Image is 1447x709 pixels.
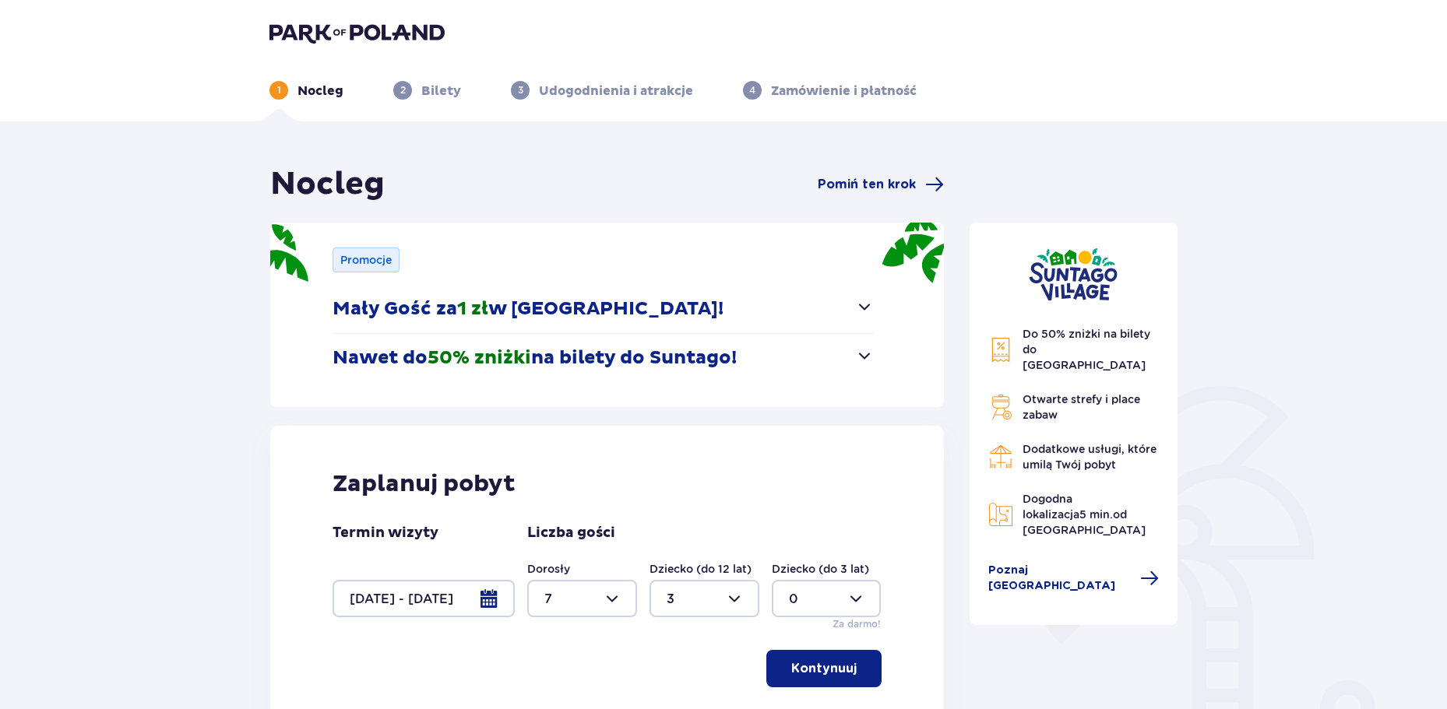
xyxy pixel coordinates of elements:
span: Dodatkowe usługi, które umilą Twój pobyt [1023,443,1157,471]
p: Zaplanuj pobyt [333,469,516,499]
p: Udogodnienia i atrakcje [539,82,693,100]
img: Restaurant Icon [988,444,1013,469]
p: 4 [749,83,755,97]
button: Nawet do50% zniżkina bilety do Suntago! [333,334,874,382]
div: 1Nocleg [269,81,343,100]
span: 5 min. [1079,508,1113,521]
p: Mały Gość za w [GEOGRAPHIC_DATA]! [333,297,723,321]
p: Termin wizyty [333,524,438,542]
img: Suntago Village [1029,247,1118,301]
div: 2Bilety [393,81,461,100]
div: 3Udogodnienia i atrakcje [511,81,693,100]
a: Poznaj [GEOGRAPHIC_DATA] [988,563,1160,594]
span: Poznaj [GEOGRAPHIC_DATA] [988,563,1132,594]
p: Zamówienie i płatność [771,82,917,100]
span: Pomiń ten krok [818,176,916,193]
span: 1 zł [457,297,488,321]
a: Pomiń ten krok [818,175,944,194]
img: Map Icon [988,502,1013,527]
label: Dziecko (do 3 lat) [772,561,869,577]
p: Kontynuuj [791,660,857,677]
span: Otwarte strefy i place zabaw [1023,393,1140,421]
img: Grill Icon [988,395,1013,419]
label: Dorosły [527,561,570,577]
button: Kontynuuj [766,650,882,687]
p: 1 [277,83,281,97]
p: Nocleg [297,82,343,100]
label: Dziecko (do 12 lat) [650,561,752,577]
p: Nawet do na bilety do Suntago! [333,346,737,370]
span: 50% zniżki [428,346,531,370]
p: Liczba gości [527,524,615,542]
img: Park of Poland logo [269,22,445,44]
p: Promocje [340,252,392,268]
span: Do 50% zniżki na bilety do [GEOGRAPHIC_DATA] [1023,328,1150,371]
p: 3 [518,83,523,97]
p: Za darmo! [833,617,881,631]
p: 2 [400,83,406,97]
div: 4Zamówienie i płatność [743,81,917,100]
p: Bilety [421,82,461,100]
button: Mały Gość za1 złw [GEOGRAPHIC_DATA]! [333,285,874,333]
h1: Nocleg [270,165,385,204]
img: Discount Icon [988,337,1013,363]
span: Dogodna lokalizacja od [GEOGRAPHIC_DATA] [1023,493,1146,536]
